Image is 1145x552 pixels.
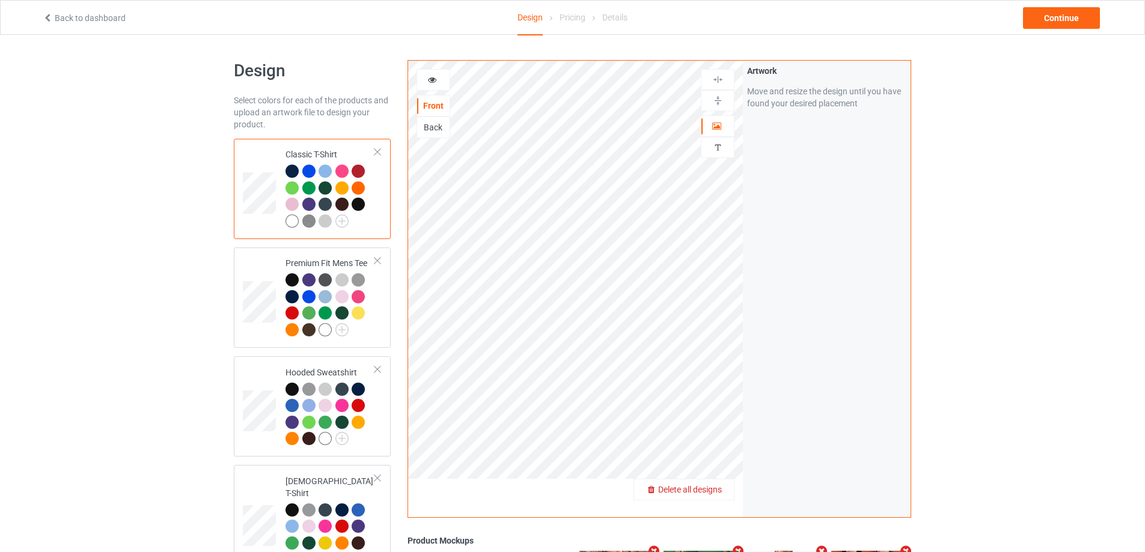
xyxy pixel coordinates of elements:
[43,13,126,23] a: Back to dashboard
[712,142,724,153] img: svg%3E%0A
[712,74,724,85] img: svg%3E%0A
[417,100,450,112] div: Front
[234,94,391,130] div: Select colors for each of the products and upload an artwork file to design your product.
[234,247,391,348] div: Premium Fit Mens Tee
[335,214,349,228] img: svg+xml;base64,PD94bWwgdmVyc2lvbj0iMS4wIiBlbmNvZGluZz0iVVRGLTgiPz4KPHN2ZyB3aWR0aD0iMjJweCIgaGVpZ2...
[234,356,391,456] div: Hooded Sweatshirt
[747,85,906,109] div: Move and resize the design until you have found your desired placement
[658,485,722,494] span: Delete all designs
[602,1,627,34] div: Details
[408,535,911,547] div: Product Mockups
[518,1,543,35] div: Design
[302,214,316,228] img: heather_texture.png
[335,432,349,445] img: svg+xml;base64,PD94bWwgdmVyc2lvbj0iMS4wIiBlbmNvZGluZz0iVVRGLTgiPz4KPHN2ZyB3aWR0aD0iMjJweCIgaGVpZ2...
[712,95,724,106] img: svg%3E%0A
[352,273,365,287] img: heather_texture.png
[285,148,375,226] div: Classic T-Shirt
[335,323,349,336] img: svg+xml;base64,PD94bWwgdmVyc2lvbj0iMS4wIiBlbmNvZGluZz0iVVRGLTgiPz4KPHN2ZyB3aWR0aD0iMjJweCIgaGVpZ2...
[417,121,450,133] div: Back
[747,65,906,77] div: Artwork
[285,366,375,444] div: Hooded Sweatshirt
[285,257,375,335] div: Premium Fit Mens Tee
[234,139,391,239] div: Classic T-Shirt
[1023,7,1100,29] div: Continue
[560,1,585,34] div: Pricing
[234,60,391,82] h1: Design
